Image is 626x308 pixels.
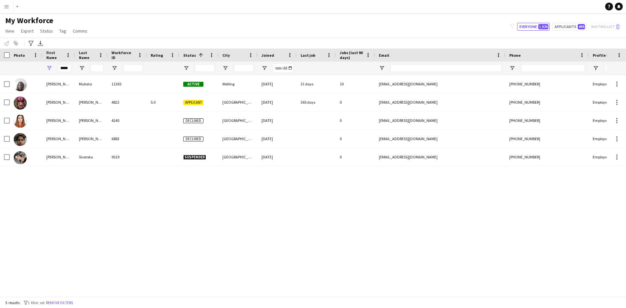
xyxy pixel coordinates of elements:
[75,111,108,129] div: [PERSON_NAME]
[379,53,389,58] span: Email
[112,65,117,71] button: Open Filter Menu
[27,39,35,47] app-action-btn: Advanced filters
[509,53,521,58] span: Phone
[222,65,228,71] button: Open Filter Menu
[505,111,589,129] div: [PHONE_NUMBER]
[258,130,297,148] div: [DATE]
[79,50,96,60] span: Last Name
[517,23,550,31] button: Everyone1,926
[5,28,14,34] span: View
[261,53,274,58] span: Joined
[505,148,589,166] div: [PHONE_NUMBER]
[58,64,71,72] input: First Name Filter Input
[183,118,203,123] span: Declined
[75,93,108,111] div: [PERSON_NAME]
[301,53,315,58] span: Last job
[59,28,66,34] span: Tag
[108,75,147,93] div: 11365
[183,53,196,58] span: Status
[258,93,297,111] div: [DATE]
[183,100,203,105] span: Applicant
[46,50,63,60] span: First Name
[37,27,55,35] a: Status
[45,299,74,306] button: Remove filters
[195,64,215,72] input: Status Filter Input
[273,64,293,72] input: Joined Filter Input
[593,53,606,58] span: Profile
[379,65,385,71] button: Open Filter Menu
[75,130,108,148] div: [PERSON_NAME]
[108,130,147,148] div: 6883
[40,28,53,34] span: Status
[37,39,44,47] app-action-btn: Export XLSX
[521,64,585,72] input: Phone Filter Input
[147,93,179,111] div: 5.0
[14,115,27,128] img: Tanya Paraswani
[593,65,599,71] button: Open Filter Menu
[375,130,505,148] div: [EMAIL_ADDRESS][DOMAIN_NAME]
[183,155,206,160] span: Suspended
[375,93,505,111] div: [EMAIL_ADDRESS][DOMAIN_NAME]
[336,130,375,148] div: 0
[5,16,53,25] span: My Workforce
[73,28,87,34] span: Comms
[57,27,69,35] a: Tag
[46,65,52,71] button: Open Filter Menu
[183,82,203,87] span: Active
[258,111,297,129] div: [DATE]
[42,111,75,129] div: [PERSON_NAME]
[108,148,147,166] div: 9519
[218,148,258,166] div: [GEOGRAPHIC_DATA]
[75,75,108,93] div: Mubata
[218,75,258,93] div: Welling
[70,27,90,35] a: Comms
[234,64,254,72] input: City Filter Input
[42,75,75,93] div: [PERSON_NAME]
[28,300,45,305] span: 1 filter set
[222,53,230,58] span: City
[42,130,75,148] div: [PERSON_NAME]
[505,130,589,148] div: [PHONE_NUMBER]
[538,24,548,29] span: 1,926
[505,93,589,111] div: [PHONE_NUMBER]
[14,151,27,164] img: Tanya Siverska
[14,133,27,146] img: Tanya Samwani
[151,53,163,58] span: Rating
[14,53,25,58] span: Photo
[297,93,336,111] div: 365 days
[112,50,135,60] span: Workforce ID
[258,75,297,93] div: [DATE]
[336,75,375,93] div: 10
[108,93,147,111] div: 4823
[183,137,203,141] span: Declined
[183,65,189,71] button: Open Filter Menu
[14,96,27,110] img: Tanya Raybould
[123,64,143,72] input: Workforce ID Filter Input
[3,27,17,35] a: View
[391,64,501,72] input: Email Filter Input
[75,148,108,166] div: Siverska
[108,111,147,129] div: 4245
[340,50,363,60] span: Jobs (last 90 days)
[91,64,104,72] input: Last Name Filter Input
[21,28,34,34] span: Export
[218,130,258,148] div: [GEOGRAPHIC_DATA]
[375,148,505,166] div: [EMAIL_ADDRESS][DOMAIN_NAME]
[218,93,258,111] div: [GEOGRAPHIC_DATA]
[18,27,36,35] a: Export
[42,148,75,166] div: [PERSON_NAME]
[14,78,27,91] img: Tanya Mubata
[336,93,375,111] div: 0
[509,65,515,71] button: Open Filter Menu
[552,23,586,31] button: Applicants499
[79,65,85,71] button: Open Filter Menu
[261,65,267,71] button: Open Filter Menu
[375,111,505,129] div: [EMAIL_ADDRESS][DOMAIN_NAME]
[336,148,375,166] div: 0
[336,111,375,129] div: 0
[258,148,297,166] div: [DATE]
[297,75,336,93] div: 31 days
[505,75,589,93] div: [PHONE_NUMBER]
[42,93,75,111] div: [PERSON_NAME]
[218,111,258,129] div: [GEOGRAPHIC_DATA]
